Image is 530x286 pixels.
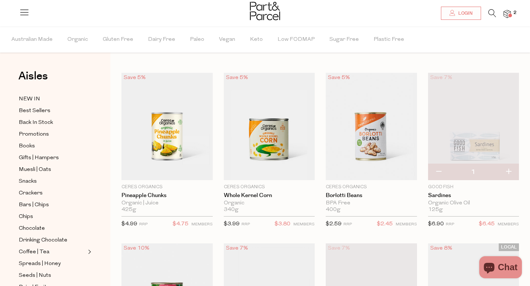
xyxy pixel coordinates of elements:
[326,243,352,253] div: Save 7%
[19,189,86,198] a: Crackers
[19,248,49,257] span: Coffee | Tea
[67,27,88,53] span: Organic
[477,256,524,280] inbox-online-store-chat: Shopify online store chat
[19,118,86,127] a: Back In Stock
[224,207,239,213] span: 340g
[441,7,481,20] a: Login
[428,73,455,83] div: Save 7%
[396,222,417,226] small: MEMBERS
[446,222,454,226] small: RRP
[19,271,51,280] span: Seeds | Nuts
[224,184,315,190] p: Ceres Organics
[479,219,495,229] span: $6.45
[19,130,86,139] a: Promotions
[19,212,33,221] span: Chips
[428,221,444,227] span: $6.90
[86,247,91,256] button: Expand/Collapse Coffee | Tea
[428,73,519,180] img: Sardines
[11,27,53,53] span: Australian Made
[326,192,417,199] a: Borlotti Beans
[139,222,148,226] small: RRP
[250,27,263,53] span: Keto
[19,236,67,245] span: Drinking Chocolate
[173,219,188,229] span: $4.75
[121,221,137,227] span: $4.99
[326,207,340,213] span: 400g
[121,192,213,199] a: Pineapple Chunks
[224,221,240,227] span: $3.99
[19,118,53,127] span: Back In Stock
[19,212,86,221] a: Chips
[191,222,213,226] small: MEMBERS
[19,224,86,233] a: Chocolate
[19,200,86,210] a: Bars | Chips
[19,260,61,268] span: Spreads | Honey
[504,10,511,18] a: 2
[18,68,48,84] span: Aisles
[121,73,213,180] img: Pineapple Chunks
[19,224,45,233] span: Chocolate
[224,73,315,180] img: Whole Kernel Corn
[326,184,417,190] p: Ceres Organics
[18,71,48,89] a: Aisles
[103,27,133,53] span: Gluten Free
[250,2,280,20] img: Part&Parcel
[456,10,473,17] span: Login
[329,27,359,53] span: Sugar Free
[19,94,86,104] a: NEW IN
[377,219,393,229] span: $2.45
[121,73,148,83] div: Save 5%
[241,222,250,226] small: RRP
[121,200,213,207] div: Organic | Juice
[19,189,43,198] span: Crackers
[19,165,51,174] span: Muesli | Oats
[374,27,404,53] span: Plastic Free
[326,73,417,180] img: Borlotti Beans
[428,207,443,213] span: 125g
[19,236,86,245] a: Drinking Chocolate
[19,130,49,139] span: Promotions
[512,10,518,16] span: 2
[19,95,40,104] span: NEW IN
[19,201,49,210] span: Bars | Chips
[190,27,204,53] span: Paleo
[121,243,152,253] div: Save 10%
[275,219,290,229] span: $3.80
[19,259,86,268] a: Spreads | Honey
[343,222,352,226] small: RRP
[428,243,455,253] div: Save 8%
[224,243,250,253] div: Save 7%
[19,142,86,151] a: Books
[224,73,250,83] div: Save 5%
[19,165,86,174] a: Muesli | Oats
[428,200,519,207] div: Organic Olive Oil
[19,142,35,151] span: Books
[428,192,519,199] a: Sardines
[19,177,37,186] span: Snacks
[19,247,86,257] a: Coffee | Tea
[19,107,50,115] span: Best Sellers
[293,222,315,226] small: MEMBERS
[121,184,213,190] p: Ceres Organics
[19,106,86,115] a: Best Sellers
[19,154,59,162] span: Gifts | Hampers
[499,243,519,251] span: LOCAL
[148,27,175,53] span: Dairy Free
[121,207,136,213] span: 425g
[326,200,417,207] div: BPA Free
[326,221,342,227] span: $2.59
[498,222,519,226] small: MEMBERS
[224,192,315,199] a: Whole Kernel Corn
[224,200,315,207] div: Organic
[19,153,86,162] a: Gifts | Hampers
[19,271,86,280] a: Seeds | Nuts
[326,73,352,83] div: Save 5%
[428,184,519,190] p: Good Fish
[19,177,86,186] a: Snacks
[219,27,235,53] span: Vegan
[278,27,315,53] span: Low FODMAP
